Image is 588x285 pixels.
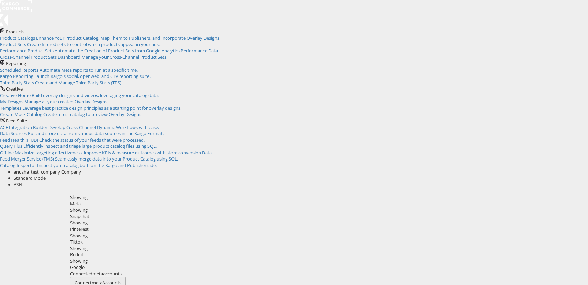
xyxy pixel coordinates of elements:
[32,92,159,98] span: Build overlay designs and videos, leveraging your catalog data.
[70,271,583,277] div: Connected accounts
[6,118,27,124] span: Feed Suite
[70,194,583,201] div: Showing
[23,143,157,149] span: Efficiently inspect and triage large product catalog files using SQL.
[92,271,103,277] span: meta
[55,156,178,162] span: Seamlessly merge data into your Product Catalog using SQL.
[14,169,81,175] span: anusha_test_company Company
[40,67,138,73] span: Automate Meta reports to run at a specific time.
[6,28,24,35] span: Products
[70,219,583,226] div: Showing
[48,124,159,130] span: Develop Cross-Channel Dynamic Workflows with ease.
[70,245,583,252] div: Showing
[24,98,108,105] span: Manage all your created Overlay Designs.
[70,233,583,239] div: Showing
[81,54,167,60] span: Manage your Cross-Channel Product Sets.
[70,213,583,220] div: Snapchat
[70,226,583,233] div: Pinterest
[55,48,219,54] span: Automate the Creation of Product Sets from Google Analytics Performance Data.
[15,150,213,156] span: Maximize targeting effectiveness, improve KPIs & measure outcomes with store conversion Data.
[37,162,157,168] span: Inspect your catalog both on the Kargo and Publisher side.
[70,207,583,213] div: Showing
[70,239,583,245] div: Tiktok
[27,41,160,47] span: Create filtered sets to control which products appear in your ads.
[6,86,23,92] span: Creative
[14,181,22,188] span: ASN
[6,60,26,67] span: Reporting
[36,35,220,41] span: Enhance Your Product Catalog, Map Them to Publishers, and Incorporate Overlay Designs.
[70,264,583,271] div: Google
[35,80,122,86] span: Create and Manage Third Party Stats (TPS).
[70,258,583,264] div: Showing
[34,73,151,79] span: Launch Kargo's social, openweb, and CTV reporting suite.
[43,111,142,117] span: Create a test catalog to preview Overlay Designs.
[39,137,145,143] span: Check the status of your feeds that were processed.
[70,251,583,258] div: Reddit
[28,130,164,136] span: Pull and store data from various data sources in the Kargo Format.
[14,175,46,181] span: Standard Mode
[70,201,583,207] div: Meta
[22,105,181,111] span: Leverage best practice design principles as a starting point for overlay designs.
